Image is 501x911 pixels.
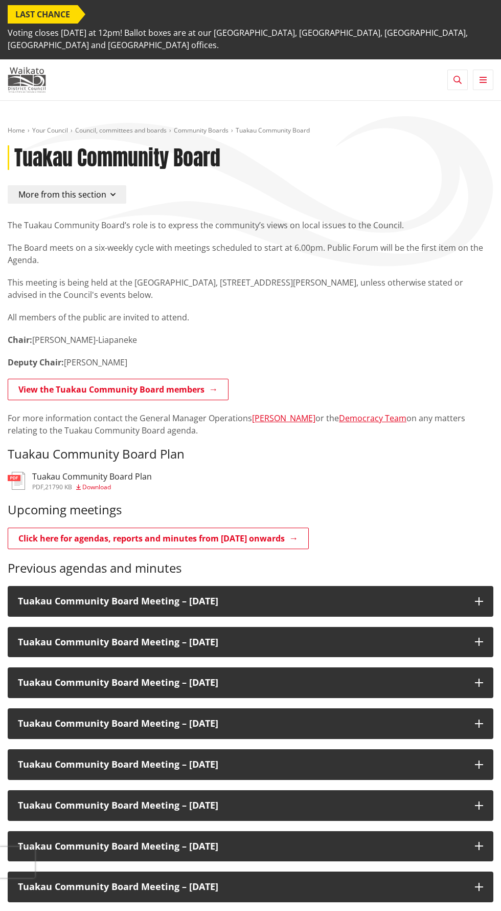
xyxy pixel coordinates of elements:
h3: Tuakau Community Board Meeting – [DATE] [18,800,465,811]
a: Community Boards [174,126,229,135]
h3: Tuakau Community Board Meeting – [DATE] [18,760,465,770]
nav: breadcrumb [8,126,493,135]
h3: Tuakau Community Board Meeting – [DATE] [18,719,465,729]
p: The Board meets on a six-weekly cycle with meetings scheduled to start at 6.00pm. Public Forum wi... [8,242,493,266]
p: [PERSON_NAME]-Liapaneke [8,334,493,346]
span: 21790 KB [45,483,72,491]
a: [PERSON_NAME] [252,413,315,424]
a: Democracy Team [339,413,406,424]
span: Download [82,483,111,491]
span: LAST CHANCE [8,5,78,24]
span: Voting closes [DATE] at 12pm! Ballot boxes are at our [GEOGRAPHIC_DATA], [GEOGRAPHIC_DATA], [GEOG... [8,24,493,54]
p: [PERSON_NAME] [8,356,493,368]
h3: Tuakau Community Board Meeting – [DATE] [18,882,465,892]
h3: Tuakau Community Board Meeting – [DATE] [18,678,465,688]
button: More from this section [8,185,126,204]
p: The Tuakau Community Board’s role is to express the community’s views on local issues to the Coun... [8,219,493,231]
a: Click here for agendas, reports and minutes from [DATE] onwards [8,528,309,549]
div: , [32,484,152,490]
p: For more information contact the General Manager Operations or the on any matters relating to the... [8,412,493,437]
a: Council, committees and boards [75,126,167,135]
h3: Tuakau Community Board Plan [8,447,493,462]
strong: Deputy Chair: [8,357,64,368]
a: Home [8,126,25,135]
p: All members of the public are invited to attend. [8,311,493,323]
h3: Upcoming meetings [8,503,493,517]
a: Tuakau Community Board Plan pdf,21790 KB Download [8,472,152,490]
img: Waikato District Council - Te Kaunihera aa Takiwaa o Waikato [8,67,46,93]
span: More from this section [18,189,106,200]
img: document-pdf.svg [8,472,25,490]
strong: Chair: [8,334,32,345]
span: pdf [32,483,43,491]
a: Your Council [32,126,68,135]
p: This meeting is being held at the [GEOGRAPHIC_DATA], [STREET_ADDRESS][PERSON_NAME], unless otherw... [8,276,493,301]
h1: Tuakau Community Board [14,145,220,170]
h3: Tuakau Community Board Plan [32,472,152,482]
h3: Tuakau Community Board Meeting – [DATE] [18,841,465,852]
h3: Tuakau Community Board Meeting – [DATE] [18,637,465,647]
h3: Previous agendas and minutes [8,561,493,576]
a: View the Tuakau Community Board members [8,379,229,400]
h3: Tuakau Community Board Meeting – [DATE] [18,596,465,606]
span: Tuakau Community Board [236,126,310,135]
